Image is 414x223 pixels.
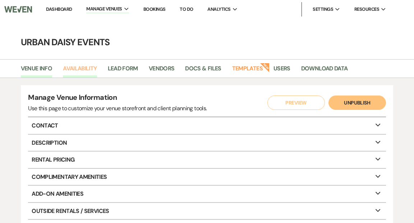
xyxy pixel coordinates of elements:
a: Users [273,64,290,78]
p: Description [28,135,386,151]
button: Unpublish [328,96,386,110]
span: Settings [313,6,333,13]
a: Lead Form [108,64,138,78]
a: Vendors [149,64,175,78]
span: Analytics [207,6,230,13]
img: Weven Logo [4,2,32,17]
p: Outside Rentals / Services [28,203,386,219]
a: Venue Info [21,64,52,78]
div: Use this page to customize your venue storefront and client planning tools. [28,104,207,113]
a: Availability [63,64,97,78]
p: Rental Pricing [28,152,386,168]
button: Preview [267,96,325,110]
a: Bookings [143,6,166,12]
strong: New [260,62,270,72]
a: Download Data [301,64,348,78]
h4: Manage Venue Information [28,92,207,104]
a: Preview [266,96,323,110]
span: Manage Venues [86,5,122,13]
p: Complimentary Amenities [28,169,386,185]
span: Resources [354,6,379,13]
a: Dashboard [46,6,72,12]
p: Add-On Amenities [28,186,386,202]
a: To Do [180,6,193,12]
p: Contact [28,117,386,134]
a: Docs & Files [185,64,221,78]
a: Templates [232,64,263,78]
